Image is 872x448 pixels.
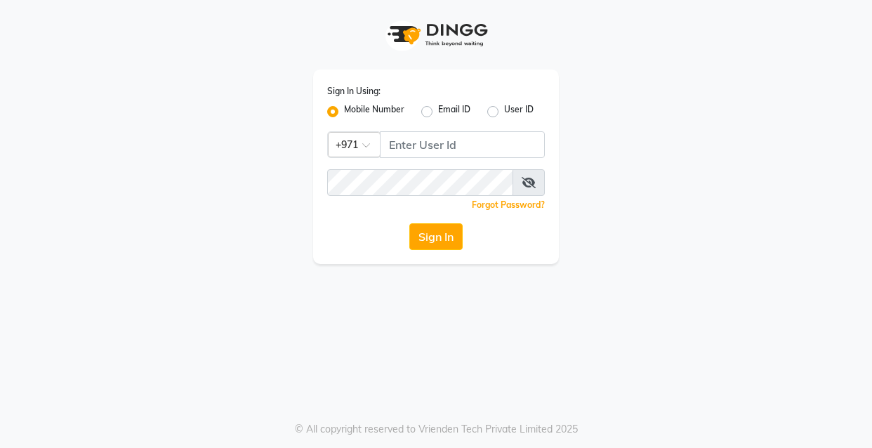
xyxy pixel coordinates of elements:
label: Sign In Using: [327,85,381,98]
label: Mobile Number [344,103,404,120]
input: Username [327,169,513,196]
label: Email ID [438,103,470,120]
label: User ID [504,103,534,120]
input: Username [380,131,545,158]
button: Sign In [409,223,463,250]
img: logo1.svg [380,14,492,55]
a: Forgot Password? [472,199,545,210]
